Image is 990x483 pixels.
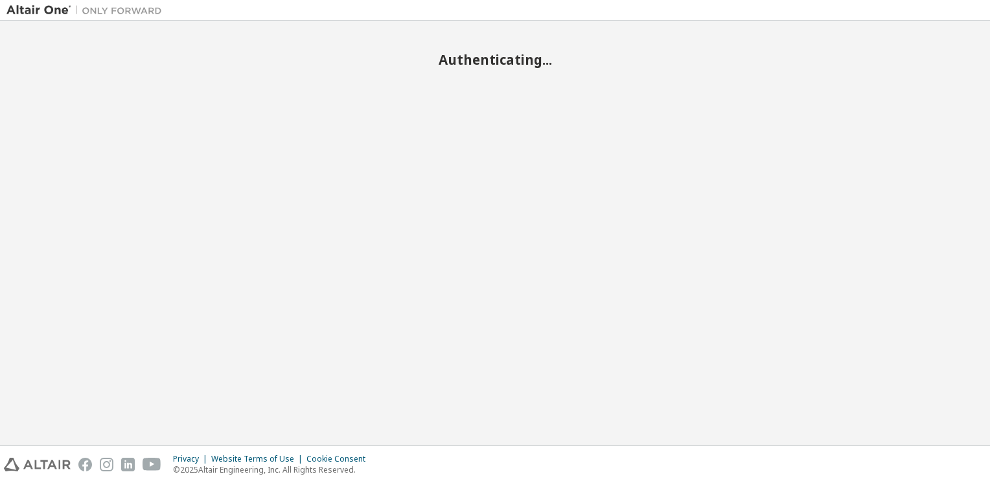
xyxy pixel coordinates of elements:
[6,51,984,68] h2: Authenticating...
[100,458,113,471] img: instagram.svg
[173,464,373,475] p: © 2025 Altair Engineering, Inc. All Rights Reserved.
[6,4,168,17] img: Altair One
[211,454,306,464] div: Website Terms of Use
[173,454,211,464] div: Privacy
[121,458,135,471] img: linkedin.svg
[78,458,92,471] img: facebook.svg
[306,454,373,464] div: Cookie Consent
[4,458,71,471] img: altair_logo.svg
[143,458,161,471] img: youtube.svg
